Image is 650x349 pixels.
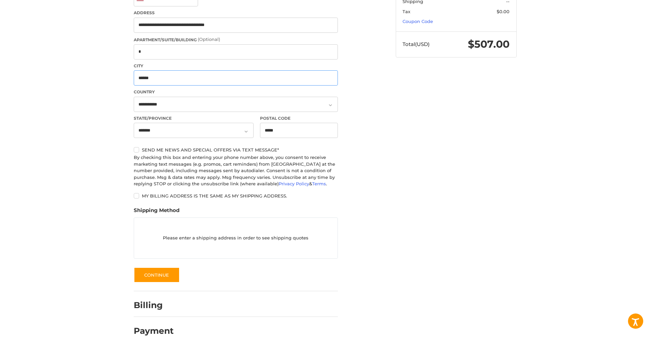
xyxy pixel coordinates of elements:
[134,154,338,187] div: By checking this box and entering your phone number above, you consent to receive marketing text ...
[403,41,430,47] span: Total (USD)
[134,36,338,43] label: Apartment/Suite/Building
[134,147,338,153] label: Send me news and special offers via text message*
[403,19,433,24] a: Coupon Code
[497,9,510,14] span: $0.00
[312,181,326,186] a: Terms
[403,9,410,14] span: Tax
[134,267,180,283] button: Continue
[468,38,510,50] span: $507.00
[134,207,179,217] legend: Shipping Method
[134,10,338,16] label: Address
[134,89,338,95] label: Country
[260,115,338,121] label: Postal Code
[134,63,338,69] label: City
[134,193,338,199] label: My billing address is the same as my shipping address.
[134,115,254,121] label: State/Province
[134,326,174,336] h2: Payment
[279,181,309,186] a: Privacy Policy
[134,232,338,245] p: Please enter a shipping address in order to see shipping quotes
[198,37,220,42] small: (Optional)
[134,300,173,310] h2: Billing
